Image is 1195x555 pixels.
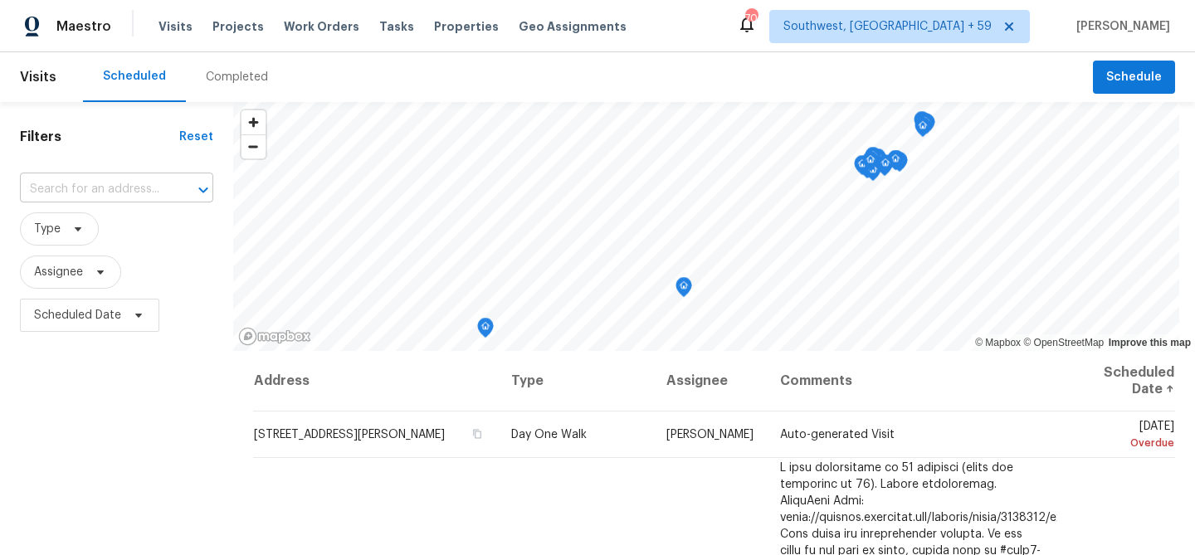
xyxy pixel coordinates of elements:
div: Map marker [914,111,930,137]
span: Type [34,221,61,237]
span: Southwest, [GEOGRAPHIC_DATA] + 59 [783,18,992,35]
span: [STREET_ADDRESS][PERSON_NAME] [254,429,445,441]
canvas: Map [233,102,1179,351]
div: Completed [206,69,268,85]
span: [PERSON_NAME] [666,429,754,441]
div: Map marker [862,151,879,177]
input: Search for an address... [20,177,167,202]
div: Map marker [877,154,894,180]
div: Reset [179,129,213,145]
span: Day One Walk [511,429,587,441]
div: Map marker [854,155,871,181]
span: Assignee [34,264,83,280]
a: Mapbox homepage [238,327,311,346]
div: Scheduled [103,68,166,85]
div: Overdue [1071,435,1174,451]
button: Zoom in [241,110,266,134]
a: Mapbox [975,337,1021,348]
th: Address [253,351,498,411]
span: Work Orders [284,18,359,35]
a: Improve this map [1109,337,1191,348]
button: Zoom out [241,134,266,158]
span: Schedule [1106,67,1162,88]
div: Map marker [477,318,494,343]
th: Scheduled Date ↑ [1057,351,1175,411]
th: Assignee [653,351,767,411]
button: Open [192,178,215,202]
div: Map marker [915,117,931,143]
h1: Filters [20,129,179,145]
div: 700 [745,10,757,27]
div: Map marker [919,114,935,139]
span: Projects [212,18,264,35]
a: OpenStreetMap [1023,337,1104,348]
span: Maestro [56,18,111,35]
div: Map marker [870,148,886,174]
div: Map marker [917,113,934,139]
span: Tasks [379,21,414,32]
span: Visits [20,59,56,95]
div: Map marker [888,150,905,176]
div: Map marker [676,277,692,303]
span: [PERSON_NAME] [1070,18,1170,35]
div: Map marker [865,147,881,173]
span: Properties [434,18,499,35]
span: Geo Assignments [519,18,627,35]
span: Scheduled Date [34,307,121,324]
span: Auto-generated Visit [780,429,895,441]
th: Comments [767,351,1057,411]
th: Type [498,351,653,411]
span: Visits [159,18,193,35]
span: [DATE] [1071,421,1174,451]
div: Map marker [887,150,904,176]
button: Copy Address [470,426,485,441]
div: Map marker [891,152,908,178]
button: Schedule [1093,61,1175,95]
span: Zoom out [241,135,266,158]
